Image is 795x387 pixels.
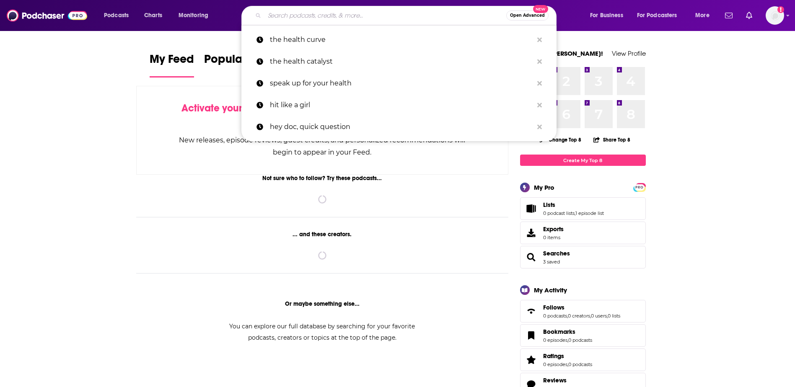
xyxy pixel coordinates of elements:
[543,225,564,233] span: Exports
[543,328,575,335] span: Bookmarks
[520,300,646,322] span: Follows
[150,52,194,71] span: My Feed
[543,235,564,240] span: 0 items
[534,286,567,294] div: My Activity
[264,9,506,22] input: Search podcasts, credits, & more...
[520,348,646,371] span: Ratings
[523,227,540,239] span: Exports
[204,52,275,77] a: Popular Feed
[543,250,570,257] a: Searches
[241,29,557,51] a: the health curve
[520,324,646,347] span: Bookmarks
[506,10,549,21] button: Open AdvancedNew
[241,72,557,94] a: speak up for your health
[634,184,645,191] span: PRO
[270,51,533,72] p: the health catalyst
[241,51,557,72] a: the health catalyst
[270,29,533,51] p: the health curve
[543,377,592,384] a: Reviews
[144,10,162,21] span: Charts
[607,313,608,319] span: ,
[179,102,466,126] div: by following Podcasts, Creators, Lists, and other Users!
[608,313,620,319] a: 0 lists
[98,9,140,22] button: open menu
[689,9,720,22] button: open menu
[543,361,567,367] a: 0 episodes
[520,246,646,268] span: Searches
[535,134,587,145] button: Change Top 8
[104,10,129,21] span: Podcasts
[543,210,575,216] a: 0 podcast lists
[575,210,604,216] a: 1 episode list
[766,6,784,25] button: Show profile menu
[777,6,784,13] svg: Add a profile image
[520,197,646,220] span: Lists
[139,9,167,22] a: Charts
[632,9,689,22] button: open menu
[543,352,592,360] a: Ratings
[150,52,194,77] a: My Feed
[591,313,607,319] a: 0 users
[523,305,540,317] a: Follows
[179,10,208,21] span: Monitoring
[612,49,646,57] a: View Profile
[520,49,603,57] a: Welcome [PERSON_NAME]!
[634,184,645,190] a: PRO
[241,116,557,138] a: hey doc, quick question
[568,361,592,367] a: 0 podcasts
[543,304,620,311] a: Follows
[695,10,710,21] span: More
[533,5,548,13] span: New
[534,183,554,191] div: My Pro
[567,313,568,319] span: ,
[543,328,592,335] a: Bookmarks
[543,337,567,343] a: 0 episodes
[204,52,275,71] span: Popular Feed
[637,10,677,21] span: For Podcasters
[179,134,466,158] div: New releases, episode reviews, guest credits, and personalized recommendations will begin to appe...
[590,313,591,319] span: ,
[590,10,623,21] span: For Business
[510,13,545,18] span: Open Advanced
[270,72,533,94] p: speak up for your health
[543,201,555,209] span: Lists
[181,102,267,114] span: Activate your Feed
[249,6,565,25] div: Search podcasts, credits, & more...
[136,175,509,182] div: Not sure who to follow? Try these podcasts...
[568,337,592,343] a: 0 podcasts
[766,6,784,25] span: Logged in as WE_Broadcast
[568,313,590,319] a: 0 creators
[766,6,784,25] img: User Profile
[219,321,425,343] div: You can explore our full database by searching for your favorite podcasts, creators or topics at ...
[136,300,509,307] div: Or maybe something else...
[523,251,540,263] a: Searches
[543,377,567,384] span: Reviews
[136,231,509,238] div: ... and these creators.
[523,330,540,341] a: Bookmarks
[543,313,567,319] a: 0 podcasts
[722,8,736,23] a: Show notifications dropdown
[743,8,756,23] a: Show notifications dropdown
[7,8,87,23] img: Podchaser - Follow, Share and Rate Podcasts
[543,352,564,360] span: Ratings
[520,222,646,244] a: Exports
[543,304,565,311] span: Follows
[270,116,533,138] p: hey doc, quick question
[173,9,219,22] button: open menu
[523,203,540,214] a: Lists
[584,9,634,22] button: open menu
[270,94,533,116] p: hit like a girl
[523,354,540,366] a: Ratings
[543,259,560,265] a: 3 saved
[593,132,631,148] button: Share Top 8
[520,155,646,166] a: Create My Top 8
[241,94,557,116] a: hit like a girl
[543,201,604,209] a: Lists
